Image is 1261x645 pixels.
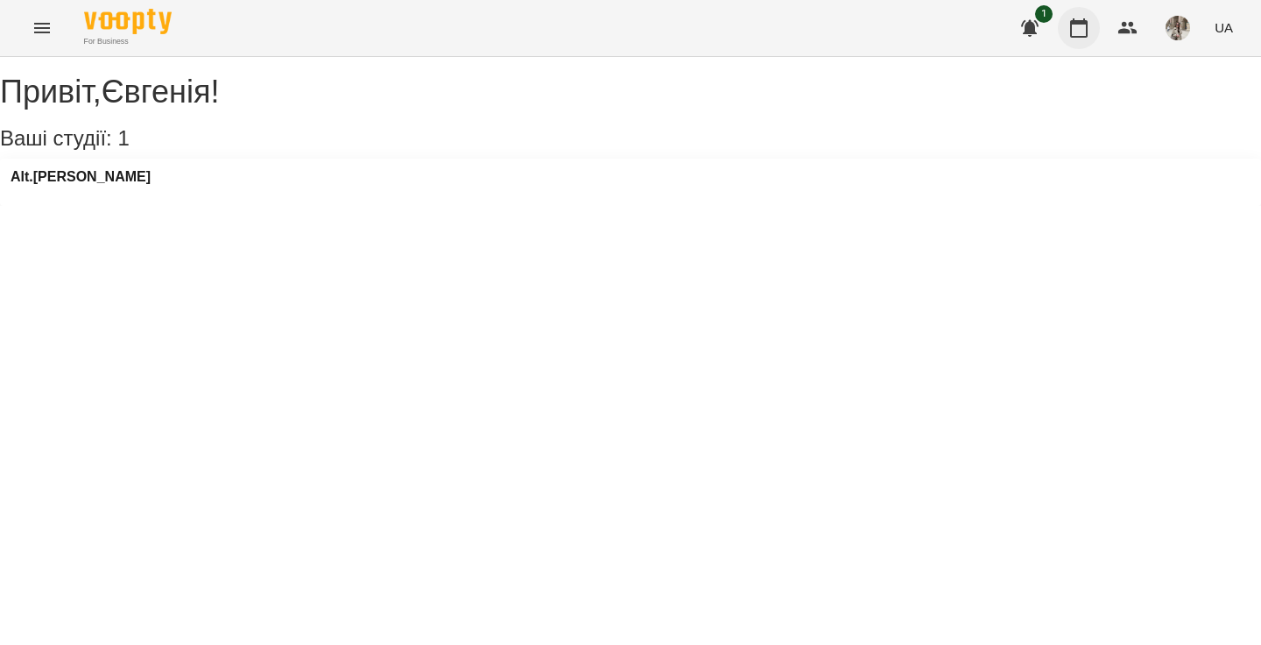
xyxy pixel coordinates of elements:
[11,169,151,185] a: Alt.[PERSON_NAME]
[1215,18,1233,37] span: UA
[117,126,129,150] span: 1
[1166,16,1190,40] img: 23b19a708ca7626d3d57947eddedb384.jpeg
[84,36,172,47] span: For Business
[84,9,172,34] img: Voopty Logo
[21,7,63,49] button: Menu
[1208,11,1240,44] button: UA
[1035,5,1053,23] span: 1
